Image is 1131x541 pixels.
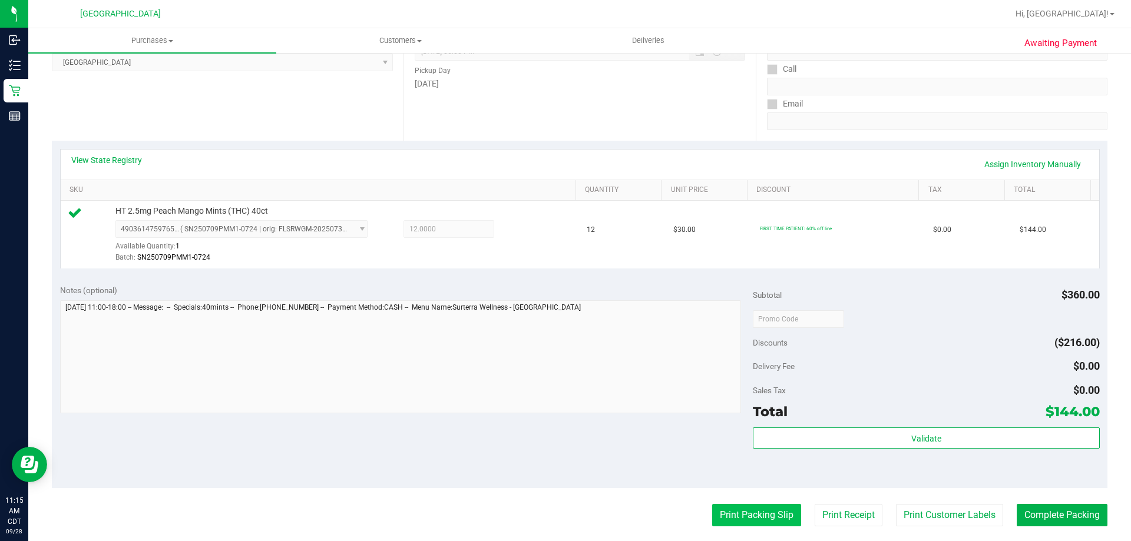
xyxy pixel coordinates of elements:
span: $0.00 [1073,360,1100,372]
button: Print Customer Labels [896,504,1003,526]
label: Pickup Day [415,65,451,76]
span: Hi, [GEOGRAPHIC_DATA]! [1016,9,1109,18]
a: Total [1014,185,1086,195]
span: Delivery Fee [753,361,795,371]
a: Discount [756,185,914,195]
p: 09/28 [5,527,23,536]
span: Awaiting Payment [1024,36,1097,50]
span: 12 [587,224,595,235]
span: SN250709PMM1-0724 [137,253,210,261]
span: Deliveries [616,35,680,46]
span: HT 2.5mg Peach Mango Mints (THC) 40ct [115,205,268,217]
div: Available Quantity: [115,238,381,261]
iframe: Resource center [12,447,47,482]
inline-svg: Inbound [9,34,21,46]
span: $0.00 [933,224,951,235]
div: [DATE] [415,78,745,90]
a: View State Registry [71,154,142,166]
span: Notes (optional) [60,286,117,295]
a: Unit Price [671,185,743,195]
span: ($216.00) [1054,336,1100,349]
button: Print Packing Slip [712,504,801,526]
button: Validate [753,427,1099,449]
span: 1 [176,242,180,250]
span: $144.00 [1020,224,1046,235]
span: $360.00 [1061,288,1100,301]
span: Purchases [28,35,276,46]
span: Total [753,403,788,420]
span: $144.00 [1046,403,1100,420]
a: Purchases [28,28,276,53]
p: 11:15 AM CDT [5,495,23,527]
span: $0.00 [1073,384,1100,396]
label: Call [767,61,796,78]
a: Tax [928,185,1000,195]
a: SKU [70,185,571,195]
inline-svg: Reports [9,110,21,122]
label: Email [767,95,803,112]
a: Quantity [585,185,657,195]
inline-svg: Retail [9,85,21,97]
span: Discounts [753,332,788,353]
inline-svg: Inventory [9,59,21,71]
button: Print Receipt [815,504,882,526]
span: Subtotal [753,290,782,300]
span: Customers [277,35,524,46]
input: Format: (999) 999-9999 [767,78,1107,95]
a: Deliveries [524,28,772,53]
span: $30.00 [673,224,696,235]
a: Customers [276,28,524,53]
span: Validate [911,434,941,443]
span: Sales Tax [753,386,786,395]
a: Assign Inventory Manually [977,154,1089,174]
span: Batch: [115,253,135,261]
input: Promo Code [753,310,844,328]
span: FIRST TIME PATIENT: 60% off line [760,225,832,231]
button: Complete Packing [1017,504,1107,526]
span: [GEOGRAPHIC_DATA] [80,9,161,19]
